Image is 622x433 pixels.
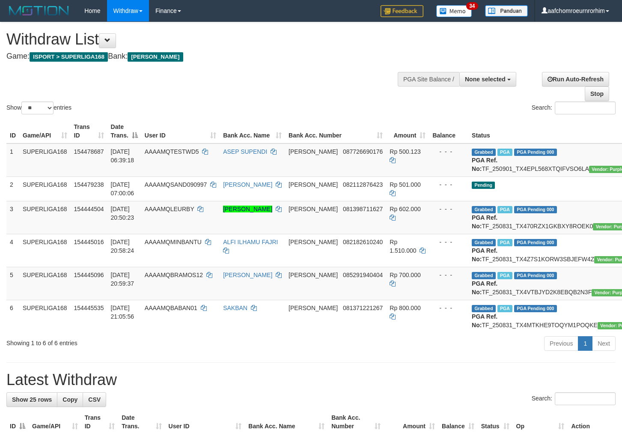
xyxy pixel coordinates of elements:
span: Copy 081398711627 to clipboard [343,206,383,212]
a: Previous [544,336,578,351]
h1: Latest Withdraw [6,371,616,388]
td: SUPERLIGA168 [19,176,71,201]
th: ID [6,119,19,143]
span: Marked by aafounsreynich [497,206,512,213]
span: 154445016 [74,239,104,245]
span: [PERSON_NAME] [289,272,338,278]
span: Copy 082112876423 to clipboard [343,181,383,188]
th: Balance [429,119,468,143]
span: PGA Pending [514,305,557,312]
span: [PERSON_NAME] [289,305,338,311]
span: PGA Pending [514,272,557,279]
td: 3 [6,201,19,234]
span: [DATE] 20:59:37 [111,272,134,287]
a: [PERSON_NAME] [223,272,272,278]
div: - - - [432,304,465,312]
a: CSV [83,392,106,407]
span: ISPORT > SUPERLIGA168 [30,52,108,62]
a: Next [592,336,616,351]
img: Feedback.jpg [381,5,423,17]
span: 154479238 [74,181,104,188]
div: - - - [432,147,465,156]
span: AAAAMQTESTWD5 [145,148,199,155]
span: Copy 082182610240 to clipboard [343,239,383,245]
th: Bank Acc. Name: activate to sort column ascending [220,119,285,143]
span: None selected [465,76,506,83]
div: Showing 1 to 6 of 6 entries [6,335,253,347]
a: Run Auto-Refresh [542,72,609,87]
div: - - - [432,271,465,279]
a: 1 [578,336,592,351]
td: SUPERLIGA168 [19,300,71,333]
th: Bank Acc. Number: activate to sort column ascending [285,119,386,143]
span: Marked by aafheankoy [497,239,512,246]
b: PGA Ref. No: [472,247,497,263]
span: Grabbed [472,305,496,312]
span: Marked by aafheankoy [497,272,512,279]
label: Search: [532,392,616,405]
img: MOTION_logo.png [6,4,71,17]
img: Button%20Memo.svg [436,5,472,17]
a: Stop [585,87,609,101]
span: Grabbed [472,239,496,246]
span: [DATE] 20:58:24 [111,239,134,254]
th: Trans ID: activate to sort column ascending [71,119,107,143]
th: Date Trans.: activate to sort column descending [107,119,141,143]
span: 154445096 [74,272,104,278]
a: SAKBAN [223,305,247,311]
h4: Game: Bank: [6,52,406,61]
span: Grabbed [472,149,496,156]
th: Amount: activate to sort column ascending [386,119,429,143]
td: 5 [6,267,19,300]
span: [DATE] 06:39:18 [111,148,134,164]
span: 154445535 [74,305,104,311]
span: [PERSON_NAME] [289,148,338,155]
span: AAAAMQBABAN01 [145,305,197,311]
span: Grabbed [472,206,496,213]
a: Copy [57,392,83,407]
span: [PERSON_NAME] [289,206,338,212]
a: [PERSON_NAME] [223,181,272,188]
span: PGA Pending [514,239,557,246]
div: PGA Site Balance / [398,72,459,87]
th: User ID: activate to sort column ascending [141,119,220,143]
td: SUPERLIGA168 [19,201,71,234]
span: AAAAMQLEURBY [145,206,194,212]
b: PGA Ref. No: [472,313,497,328]
div: - - - [432,205,465,213]
select: Showentries [21,102,54,114]
span: [PERSON_NAME] [289,239,338,245]
span: Rp 1.510.000 [390,239,416,254]
span: 154478687 [74,148,104,155]
img: panduan.png [485,5,528,17]
span: AAAAMQMINBANTU [145,239,202,245]
span: Pending [472,182,495,189]
span: Marked by aafmaleo [497,149,512,156]
a: ASEP SUPENDI [223,148,267,155]
span: PGA Pending [514,149,557,156]
input: Search: [555,392,616,405]
span: [DATE] 21:05:56 [111,305,134,320]
input: Search: [555,102,616,114]
td: 6 [6,300,19,333]
span: Rp 800.000 [390,305,420,311]
span: Show 25 rows [12,396,52,403]
a: Show 25 rows [6,392,57,407]
span: PGA Pending [514,206,557,213]
span: Copy [62,396,77,403]
label: Show entries [6,102,71,114]
td: 4 [6,234,19,267]
span: Rp 500.123 [390,148,420,155]
span: [DATE] 07:00:06 [111,181,134,197]
b: PGA Ref. No: [472,157,497,172]
td: 2 [6,176,19,201]
span: [PERSON_NAME] [128,52,183,62]
span: 154444504 [74,206,104,212]
button: None selected [459,72,516,87]
span: [DATE] 20:50:23 [111,206,134,221]
td: SUPERLIGA168 [19,143,71,177]
div: - - - [432,180,465,189]
td: 1 [6,143,19,177]
span: CSV [88,396,101,403]
span: Copy 081371221267 to clipboard [343,305,383,311]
